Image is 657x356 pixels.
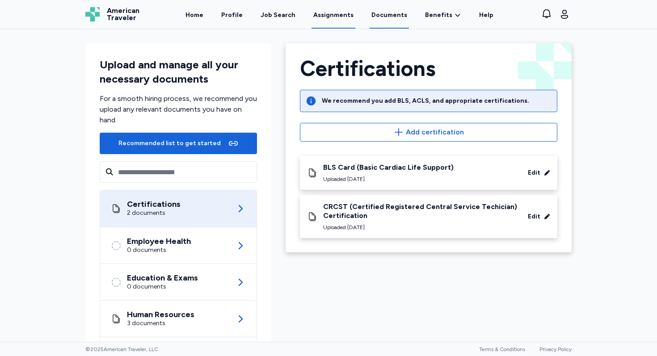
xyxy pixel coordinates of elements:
a: Documents [370,1,409,29]
button: Add certification [300,123,557,142]
div: 0 documents [127,246,191,255]
span: Add certification [406,127,464,138]
a: Benefits [425,11,461,20]
div: For a smooth hiring process, we recommend you upload any relevant documents you have on hand. [100,93,257,126]
div: Uploaded [DATE] [323,224,520,231]
a: Terms & Conditions [479,346,525,352]
div: Employee Health [127,237,191,246]
div: Human Resources [127,310,194,319]
div: Certifications [300,58,557,79]
div: 0 documents [127,282,198,291]
div: BLS Card (Basic Cardiac Life Support) [323,163,454,172]
div: Certifications [127,200,181,209]
div: Education & Exams [127,273,198,282]
div: Upload and manage all your necessary documents [100,58,257,86]
div: 2 documents [127,209,181,218]
div: CRCST (Certified Registered Central Service Techician) Certification [323,202,520,220]
button: Recommended list to get started [100,133,257,154]
span: © 2025 American Traveler, LLC [85,346,158,353]
div: We recommend you add BLS, ACLS, and appropriate certifications. [322,96,529,105]
div: Edit [528,212,540,221]
div: Edit [528,168,540,177]
a: Privacy Policy [539,346,572,352]
div: 3 documents [127,319,194,328]
div: Uploaded [DATE] [323,176,454,183]
div: Job Search [261,11,295,20]
div: Recommended list to get started [118,139,221,148]
span: Benefits [425,11,452,20]
a: Assignments [312,1,355,29]
span: American Traveler [107,7,139,21]
img: Logo [85,7,100,21]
